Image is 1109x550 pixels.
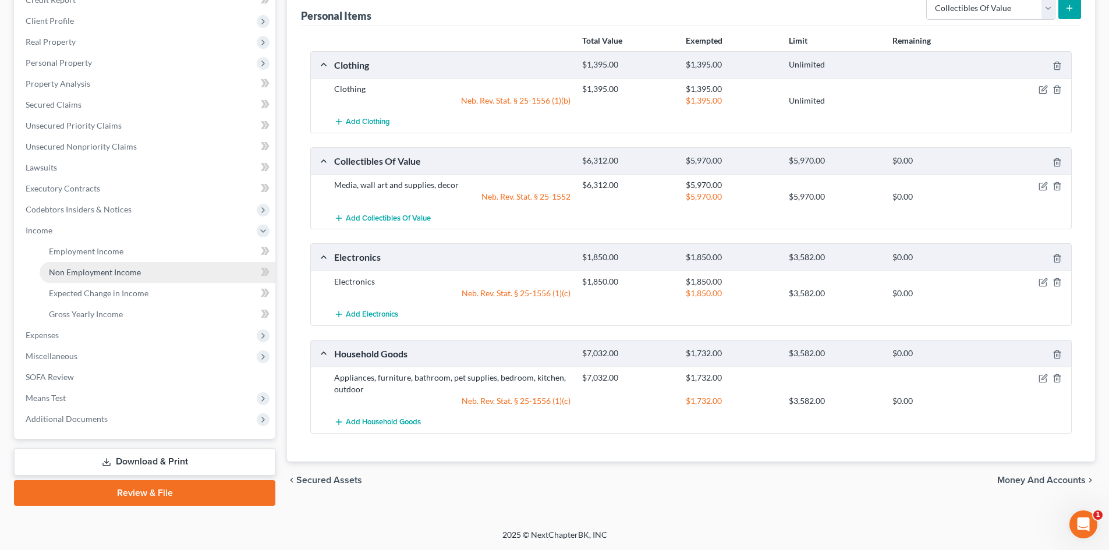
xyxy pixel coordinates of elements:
[892,36,931,45] strong: Remaining
[680,348,783,359] div: $1,732.00
[26,225,52,235] span: Income
[49,267,141,277] span: Non Employment Income
[783,288,886,299] div: $3,582.00
[49,246,123,256] span: Employment Income
[680,395,783,407] div: $1,732.00
[26,79,90,88] span: Property Analysis
[783,59,886,70] div: Unlimited
[328,372,576,395] div: Appliances, furniture, bathroom, pet supplies, bedroom, kitchen, outdoor
[26,393,66,403] span: Means Test
[16,115,275,136] a: Unsecured Priority Claims
[26,414,108,424] span: Additional Documents
[14,480,275,506] a: Review & File
[328,83,576,95] div: Clothing
[997,476,1095,485] button: Money and Accounts chevron_right
[686,36,722,45] strong: Exempted
[1086,476,1095,485] i: chevron_right
[26,162,57,172] span: Lawsuits
[16,367,275,388] a: SOFA Review
[680,372,783,384] div: $1,732.00
[16,157,275,178] a: Lawsuits
[680,59,783,70] div: $1,395.00
[26,120,122,130] span: Unsecured Priority Claims
[576,252,679,263] div: $1,850.00
[16,94,275,115] a: Secured Claims
[26,37,76,47] span: Real Property
[887,155,990,166] div: $0.00
[576,155,679,166] div: $6,312.00
[49,288,148,298] span: Expected Change in Income
[26,372,74,382] span: SOFA Review
[783,191,886,203] div: $5,970.00
[576,372,679,384] div: $7,032.00
[26,16,74,26] span: Client Profile
[680,288,783,299] div: $1,850.00
[789,36,807,45] strong: Limit
[26,58,92,68] span: Personal Property
[301,9,371,23] div: Personal Items
[887,348,990,359] div: $0.00
[576,348,679,359] div: $7,032.00
[783,348,886,359] div: $3,582.00
[14,448,275,476] a: Download & Print
[346,418,421,427] span: Add Household Goods
[26,351,77,361] span: Miscellaneous
[887,395,990,407] div: $0.00
[887,288,990,299] div: $0.00
[680,83,783,95] div: $1,395.00
[16,178,275,199] a: Executory Contracts
[26,141,137,151] span: Unsecured Nonpriority Claims
[49,309,123,319] span: Gross Yearly Income
[287,476,362,485] button: chevron_left Secured Assets
[680,276,783,288] div: $1,850.00
[26,204,132,214] span: Codebtors Insiders & Notices
[16,136,275,157] a: Unsecured Nonpriority Claims
[334,111,390,133] button: Add Clothing
[328,191,576,203] div: Neb. Rev. Stat. § 25-1552
[576,59,679,70] div: $1,395.00
[1093,510,1103,520] span: 1
[328,395,576,407] div: Neb. Rev. Stat. § 25-1556 (1)(c)
[40,304,275,325] a: Gross Yearly Income
[223,529,887,550] div: 2025 © NextChapterBK, INC
[26,100,82,109] span: Secured Claims
[997,476,1086,485] span: Money and Accounts
[328,251,576,263] div: Electronics
[328,155,576,167] div: Collectibles Of Value
[40,241,275,262] a: Employment Income
[346,214,431,223] span: Add Collectibles Of Value
[783,395,886,407] div: $3,582.00
[783,95,886,107] div: Unlimited
[680,179,783,191] div: $5,970.00
[296,476,362,485] span: Secured Assets
[783,155,886,166] div: $5,970.00
[40,262,275,283] a: Non Employment Income
[334,304,398,325] button: Add Electronics
[680,191,783,203] div: $5,970.00
[346,118,390,127] span: Add Clothing
[1069,510,1097,538] iframe: Intercom live chat
[328,276,576,288] div: Electronics
[26,183,100,193] span: Executory Contracts
[328,347,576,360] div: Household Goods
[334,411,421,433] button: Add Household Goods
[26,330,59,340] span: Expenses
[328,95,576,107] div: Neb. Rev. Stat. § 25-1556 (1)(b)
[328,288,576,299] div: Neb. Rev. Stat. § 25-1556 (1)(c)
[680,252,783,263] div: $1,850.00
[287,476,296,485] i: chevron_left
[346,310,398,319] span: Add Electronics
[582,36,622,45] strong: Total Value
[887,252,990,263] div: $0.00
[328,59,576,71] div: Clothing
[680,155,783,166] div: $5,970.00
[40,283,275,304] a: Expected Change in Income
[334,207,431,229] button: Add Collectibles Of Value
[783,252,886,263] div: $3,582.00
[887,191,990,203] div: $0.00
[576,83,679,95] div: $1,395.00
[16,73,275,94] a: Property Analysis
[328,179,576,191] div: Media, wall art and supplies, decor
[680,95,783,107] div: $1,395.00
[576,276,679,288] div: $1,850.00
